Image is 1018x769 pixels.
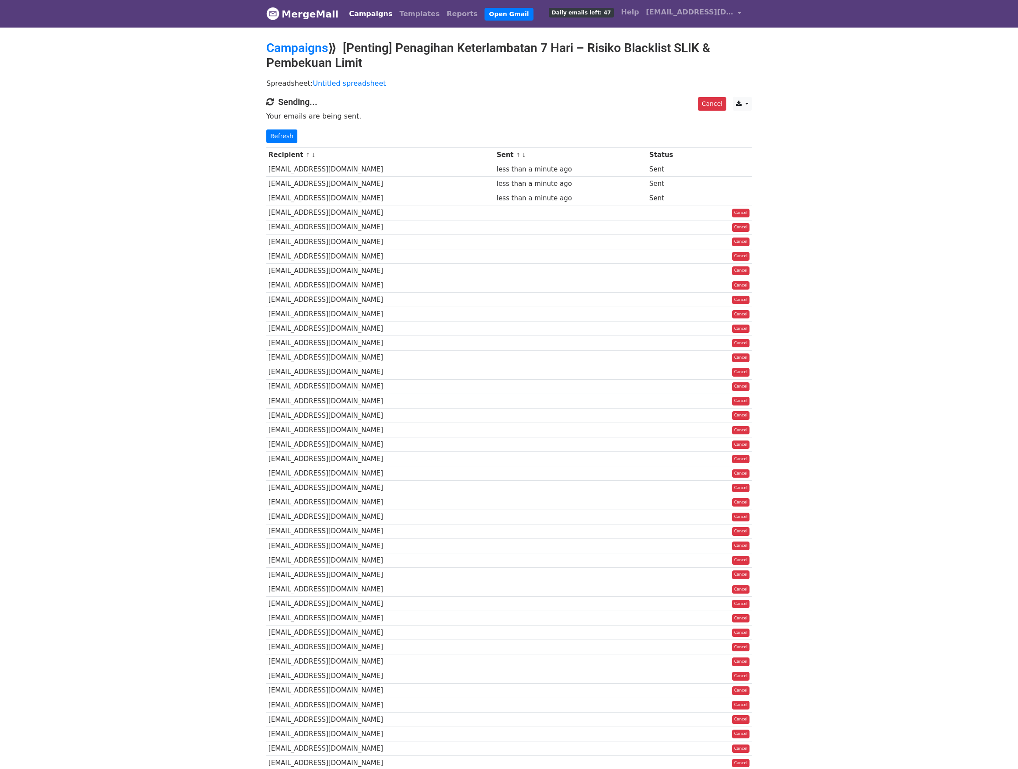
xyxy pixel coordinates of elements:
td: [EMAIL_ADDRESS][DOMAIN_NAME] [266,162,495,177]
a: Cancel [732,339,750,348]
a: Cancel [732,585,750,594]
td: [EMAIL_ADDRESS][DOMAIN_NAME] [266,350,495,365]
td: [EMAIL_ADDRESS][DOMAIN_NAME] [266,669,495,683]
td: [EMAIL_ADDRESS][DOMAIN_NAME] [266,698,495,712]
a: Cancel [732,513,750,521]
td: [EMAIL_ADDRESS][DOMAIN_NAME] [266,538,495,553]
td: [EMAIL_ADDRESS][DOMAIN_NAME] [266,437,495,452]
a: [EMAIL_ADDRESS][DOMAIN_NAME] [642,3,745,24]
a: Open Gmail [485,8,533,21]
div: less than a minute ago [497,164,645,175]
td: [EMAIL_ADDRESS][DOMAIN_NAME] [266,278,495,293]
a: Cancel [732,498,750,507]
a: Cancel [732,542,750,550]
a: Cancel [732,745,750,753]
span: Daily emails left: 47 [549,8,614,17]
td: [EMAIL_ADDRESS][DOMAIN_NAME] [266,394,495,408]
p: Your emails are being sent. [266,112,752,121]
th: Sent [495,148,647,162]
a: Templates [396,5,443,23]
a: Cancel [732,657,750,666]
a: Cancel [732,614,750,623]
td: [EMAIL_ADDRESS][DOMAIN_NAME] [266,234,495,249]
a: Cancel [732,411,750,420]
a: Cancel [732,701,750,710]
td: [EMAIL_ADDRESS][DOMAIN_NAME] [266,553,495,567]
a: Daily emails left: 47 [545,3,617,21]
p: Spreadsheet: [266,79,752,88]
a: Cancel [732,209,750,217]
a: Cancel [732,600,750,608]
th: Recipient [266,148,495,162]
a: Cancel [732,556,750,565]
a: Cancel [732,484,750,493]
td: [EMAIL_ADDRESS][DOMAIN_NAME] [266,611,495,626]
span: [EMAIL_ADDRESS][DOMAIN_NAME] [646,7,733,17]
a: ↑ [306,152,310,158]
a: Cancel [732,426,750,435]
td: [EMAIL_ADDRESS][DOMAIN_NAME] [266,640,495,654]
td: [EMAIL_ADDRESS][DOMAIN_NAME] [266,177,495,191]
td: [EMAIL_ADDRESS][DOMAIN_NAME] [266,626,495,640]
a: Cancel [732,686,750,695]
td: [EMAIL_ADDRESS][DOMAIN_NAME] [266,249,495,263]
th: Status [647,148,701,162]
td: [EMAIL_ADDRESS][DOMAIN_NAME] [266,263,495,278]
a: Refresh [266,129,297,143]
td: [EMAIL_ADDRESS][DOMAIN_NAME] [266,408,495,423]
td: [EMAIL_ADDRESS][DOMAIN_NAME] [266,191,495,206]
td: Sent [647,177,701,191]
a: Cancel [732,629,750,637]
a: Untitled spreadsheet [313,79,386,87]
a: Cancel [732,397,750,405]
td: [EMAIL_ADDRESS][DOMAIN_NAME] [266,481,495,495]
td: [EMAIL_ADDRESS][DOMAIN_NAME] [266,727,495,741]
a: MergeMail [266,5,338,23]
h2: ⟫ [Penting] Penagihan Keterlambatan 7 Hari – Risiko Blacklist SLIK & Pembekuan Limit [266,41,752,70]
div: less than a minute ago [497,193,645,203]
td: [EMAIL_ADDRESS][DOMAIN_NAME] [266,466,495,481]
td: [EMAIL_ADDRESS][DOMAIN_NAME] [266,307,495,322]
td: [EMAIL_ADDRESS][DOMAIN_NAME] [266,683,495,698]
td: [EMAIL_ADDRESS][DOMAIN_NAME] [266,293,495,307]
td: Sent [647,162,701,177]
td: [EMAIL_ADDRESS][DOMAIN_NAME] [266,524,495,538]
td: [EMAIL_ADDRESS][DOMAIN_NAME] [266,365,495,379]
td: [EMAIL_ADDRESS][DOMAIN_NAME] [266,510,495,524]
td: [EMAIL_ADDRESS][DOMAIN_NAME] [266,495,495,510]
a: Cancel [732,238,750,246]
a: Cancel [732,759,750,768]
a: Cancel [732,730,750,738]
a: Cancel [732,223,750,232]
td: [EMAIL_ADDRESS][DOMAIN_NAME] [266,379,495,394]
td: [EMAIL_ADDRESS][DOMAIN_NAME] [266,322,495,336]
td: [EMAIL_ADDRESS][DOMAIN_NAME] [266,220,495,234]
td: [EMAIL_ADDRESS][DOMAIN_NAME] [266,712,495,727]
a: Cancel [732,527,750,536]
h4: Sending... [266,97,752,107]
td: [EMAIL_ADDRESS][DOMAIN_NAME] [266,423,495,437]
a: ↑ [516,152,521,158]
a: Cancel [732,469,750,478]
td: [EMAIL_ADDRESS][DOMAIN_NAME] [266,654,495,669]
a: Cancel [732,266,750,275]
td: [EMAIL_ADDRESS][DOMAIN_NAME] [266,741,495,756]
div: less than a minute ago [497,179,645,189]
a: Cancel [698,97,726,111]
a: ↓ [522,152,526,158]
a: Cancel [732,281,750,290]
a: Cancel [732,715,750,724]
a: Cancel [732,455,750,464]
td: [EMAIL_ADDRESS][DOMAIN_NAME] [266,452,495,466]
a: Cancel [732,252,750,261]
a: Campaigns [345,5,396,23]
img: MergeMail logo [266,7,279,20]
td: [EMAIL_ADDRESS][DOMAIN_NAME] [266,582,495,597]
td: [EMAIL_ADDRESS][DOMAIN_NAME] [266,567,495,582]
a: Cancel [732,296,750,304]
td: Sent [647,191,701,206]
a: ↓ [311,152,316,158]
a: Cancel [732,440,750,449]
a: Cancel [732,368,750,377]
a: Reports [443,5,481,23]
